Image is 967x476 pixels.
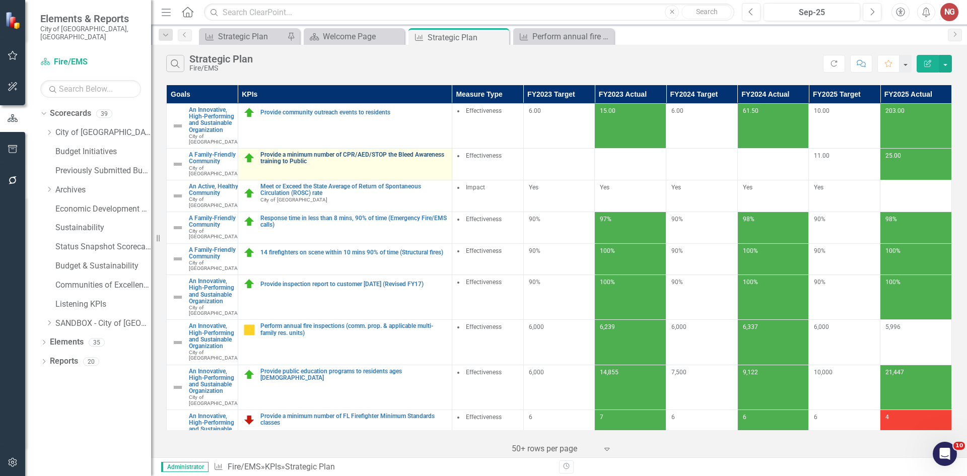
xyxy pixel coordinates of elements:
[172,426,184,438] img: Not Defined
[671,369,686,376] span: 7,500
[189,107,239,133] a: An Innovative, High-Performing and Sustainable Organization
[814,216,825,223] span: 90%
[172,291,184,303] img: Not Defined
[466,107,502,114] span: Effectiveness
[743,216,754,223] span: 98%
[452,104,523,149] td: Double-Click to Edit
[40,80,141,98] input: Search Below...
[167,275,238,320] td: Double-Click to Edit Right Click for Context Menu
[40,13,141,25] span: Elements & Reports
[218,30,285,43] div: Strategic Plan
[452,410,523,454] td: Double-Click to Edit
[814,107,830,114] span: 10.00
[167,149,238,180] td: Double-Click to Edit Right Click for Context Menu
[55,222,151,234] a: Sustainability
[671,279,683,286] span: 90%
[600,369,618,376] span: 14,855
[189,152,239,165] a: A Family-Friendly Community
[189,165,239,176] span: City of [GEOGRAPHIC_DATA]
[529,369,544,376] span: 6,000
[600,107,615,114] span: 15.00
[189,64,253,72] div: Fire/EMS
[238,180,452,212] td: Double-Click to Edit Right Click for Context Menu
[814,247,825,254] span: 90%
[40,56,141,68] a: Fire/EMS
[743,279,758,286] span: 100%
[189,53,253,64] div: Strategic Plan
[814,323,829,330] span: 6,000
[452,243,523,275] td: Double-Click to Edit
[243,152,255,164] img: On Target
[671,414,675,421] span: 6
[260,152,447,165] a: Provide a minimum number of CPR/AED/STOP the Bleed Awareness training to Public
[743,247,758,254] span: 100%
[452,180,523,212] td: Double-Click to Edit
[814,369,833,376] span: 10,000
[189,260,239,271] span: City of [GEOGRAPHIC_DATA]
[529,323,544,330] span: 6,000
[814,414,817,421] span: 6
[238,212,452,243] td: Double-Click to Edit Right Click for Context Menu
[260,109,447,116] a: Provide community outreach events to residents
[814,279,825,286] span: 90%
[172,336,184,349] img: Not Defined
[167,104,238,149] td: Double-Click to Edit Right Click for Context Menu
[885,369,904,376] span: 21,447
[189,413,239,440] a: An Innovative, High-Performing and Sustainable Organization
[167,212,238,243] td: Double-Click to Edit Right Click for Context Menu
[743,414,746,421] span: 6
[172,381,184,393] img: Not Defined
[940,3,958,21] button: NG
[167,410,238,454] td: Double-Click to Edit Right Click for Context Menu
[238,365,452,410] td: Double-Click to Edit Right Click for Context Menu
[600,414,603,421] span: 7
[743,184,752,191] span: Yes
[189,247,239,260] a: A Family-Friendly Community
[189,133,239,145] span: City of [GEOGRAPHIC_DATA]
[189,323,239,350] a: An Innovative, High-Performing and Sustainable Organization
[466,369,502,376] span: Effectiveness
[238,243,452,275] td: Double-Click to Edit Right Click for Context Menu
[466,247,502,254] span: Effectiveness
[885,323,901,330] span: 5,996
[600,323,615,330] span: 6,239
[452,365,523,410] td: Double-Click to Edit
[189,350,239,361] span: City of [GEOGRAPHIC_DATA]
[743,369,758,376] span: 9,122
[172,253,184,265] img: Not Defined
[238,104,452,149] td: Double-Click to Edit Right Click for Context Menu
[516,30,611,43] a: Perform annual fire inspections (comm. prop. & applicable multi-family res. units)
[814,152,830,159] span: 11.00
[204,4,734,21] input: Search ClearPoint...
[600,247,615,254] span: 100%
[466,279,502,286] span: Effectiveness
[5,11,23,29] img: ClearPoint Strategy
[172,158,184,170] img: Not Defined
[260,413,447,426] a: Provide a minimum number of FL Firefighter Minimum Standards classes
[260,215,447,228] a: Response time in less than 8 mins, 90% of time (Emergency Fire/EMS calls)
[466,414,502,421] span: Effectiveness
[55,299,151,310] a: Listening KPIs
[189,215,239,228] a: A Family-Friendly Community
[953,442,965,450] span: 10
[265,462,281,471] a: KPIs
[172,120,184,132] img: Not Defined
[55,318,151,329] a: SANDBOX - City of [GEOGRAPHIC_DATA]
[167,180,238,212] td: Double-Click to Edit Right Click for Context Menu
[189,305,239,316] span: City of [GEOGRAPHIC_DATA]
[83,357,99,366] div: 20
[306,30,402,43] a: Welcome Page
[167,320,238,365] td: Double-Click to Edit Right Click for Context Menu
[238,410,452,454] td: Double-Click to Edit Right Click for Context Menu
[260,368,447,381] a: Provide public education programs to residents ages [DEMOGRAPHIC_DATA]
[55,184,151,196] a: Archives
[243,278,255,290] img: On Target
[885,152,901,159] span: 25.00
[50,108,91,119] a: Scorecards
[243,247,255,259] img: On Target
[885,216,897,223] span: 98%
[189,368,239,395] a: An Innovative, High-Performing and Sustainable Organization
[189,228,239,239] span: City of [GEOGRAPHIC_DATA]
[243,216,255,228] img: On Target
